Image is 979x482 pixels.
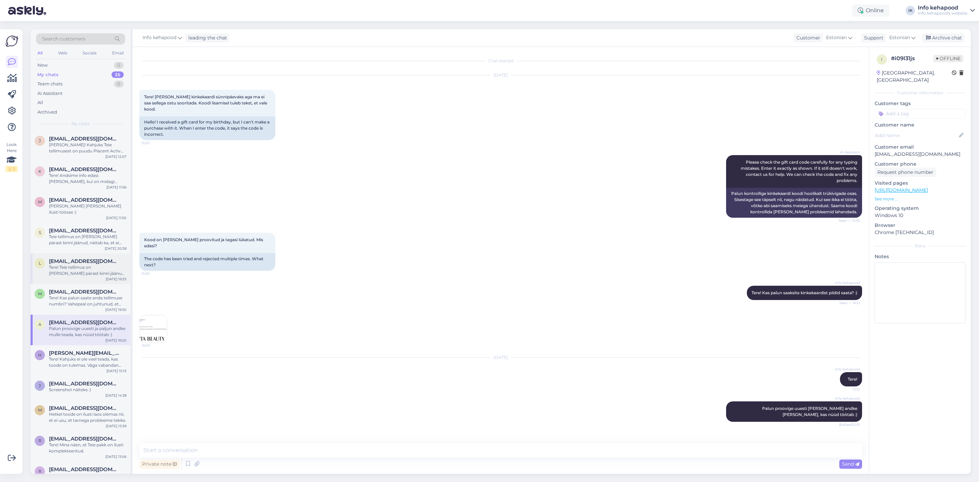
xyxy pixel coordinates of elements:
[39,138,41,143] span: j
[106,215,126,220] div: [DATE] 11:50
[140,315,167,343] img: Attachment
[918,5,967,11] div: Info kehapood
[49,203,126,215] div: [PERSON_NAME] [PERSON_NAME] ilusti töösse :)
[49,289,120,295] span: muahannalattik@gmail.com
[111,49,125,57] div: Email
[106,423,126,429] div: [DATE] 13:39
[49,411,126,423] div: Hetkel toode on ilusti laos olemas nii, et ei usu, et tarnega probleeme tekiks
[39,230,41,235] span: s
[49,264,126,277] div: Tere! Teie tellimus on [PERSON_NAME] pärast kinni jäänud, näitab ka, et ei saanud kinnitust saata...
[105,246,126,251] div: [DATE] 20:38
[875,90,965,96] div: Customer information
[71,121,90,127] span: My chats
[918,5,975,16] a: Info kehapoodInfo kehapood's website
[49,197,120,203] span: muahannalattik@gmail.com
[875,180,965,187] p: Visited pages
[875,109,965,119] input: Add a tag
[144,94,268,112] span: Tere! [PERSON_NAME] kinkekaardi sünnipäevaks aga ma ei saa sellega ostu sooritada. Koodi lisamise...
[37,71,58,78] div: My chats
[49,295,126,307] div: Tere! Kas palun saate anda tellimuse numbri? Vahepeal on juhtunud, et tellimused jäävad kinni kun...
[105,393,126,398] div: [DATE] 14:38
[37,81,63,87] div: Team chats
[42,35,85,43] span: Search customers
[114,62,124,69] div: 0
[826,34,847,41] span: Estonian
[5,142,18,172] div: Look Here
[875,196,965,202] p: See more ...
[835,280,860,285] span: Info kehapood
[39,261,41,266] span: l
[105,154,126,159] div: [DATE] 12:07
[38,199,42,204] span: m
[906,6,915,15] div: IK
[38,438,41,443] span: r
[875,205,965,212] p: Operating system
[49,356,126,368] div: Tere! Kahjuks ei ole veel teada, kas toode on tulemas. Väga vabandan ebamugavuste pärast!
[37,109,57,116] div: Archived
[111,71,124,78] div: 25
[106,277,126,282] div: [DATE] 19:33
[105,338,126,343] div: [DATE] 16:20
[49,466,120,472] span: rootbeauty885@gmail.com
[38,322,41,327] span: a
[139,253,275,271] div: The code has been tried and rejected multiple times. What next?
[842,461,859,467] span: Send
[49,136,120,142] span: janelilaurimae@gmail.com
[752,290,857,295] span: Tere! Kas palun saaksite kinkekaardist pildid saata? :)
[49,258,120,264] span: liina.ivask@gmail.com
[37,90,63,97] div: AI Assistant
[877,69,952,84] div: [GEOGRAPHIC_DATA], [GEOGRAPHIC_DATA]
[875,222,965,229] p: Browser
[49,350,120,356] span: holm.kristina@hotmail.com
[922,33,965,43] div: Archive chat
[933,55,963,62] span: Offline
[38,352,41,358] span: h
[875,168,936,177] div: Request phone number
[37,99,43,106] div: All
[49,234,126,246] div: Teie tellimus on [PERSON_NAME] pärast kinni jäänud, näitab ka, et ei saanud kinnitust saata Teile...
[81,49,98,57] div: Socials
[139,58,862,64] div: Chat started
[49,387,126,393] div: Screenshot näiteks :)
[49,319,120,326] span: annelimusto@gmail.com
[835,150,860,155] span: AI Assistant
[794,34,820,41] div: Customer
[741,160,858,183] span: Please check the gift card code carefully for any typing mistakes. Enter it exactly as shown. If ...
[852,4,889,17] div: Online
[105,454,126,459] div: [DATE] 13:06
[875,132,958,139] input: Add name
[835,367,860,372] span: Info kehapood
[875,121,965,129] p: Customer name
[762,406,858,417] span: Palun proovige uuesti [PERSON_NAME] andke [PERSON_NAME], kas nüüd töötab :)
[139,72,862,78] div: [DATE]
[49,326,126,338] div: Palun proovige uuesti ja paljun andke mulle teada, kas nüüd töötab :)
[875,253,965,260] p: Notes
[142,343,167,348] span: 16:20
[875,187,928,193] a: [URL][DOMAIN_NAME]
[891,54,933,63] div: # i09l31js
[36,49,44,57] div: All
[139,354,862,361] div: [DATE]
[49,442,126,454] div: Tere! Mina näen, et Teie pakk on ilusti komplekteeritud.
[875,229,965,236] p: Chrome [TECHNICAL_ID]
[5,35,18,48] img: Askly Logo
[142,34,176,41] span: Info kehapood
[38,408,42,413] span: m
[141,271,167,276] span: 15:55
[835,300,860,305] span: Seen ✓ 16:12
[37,62,48,69] div: New
[875,144,965,151] p: Customer email
[38,169,41,174] span: k
[114,81,124,87] div: 0
[57,49,69,57] div: Web
[875,151,965,158] p: [EMAIL_ADDRESS][DOMAIN_NAME]
[49,166,120,172] span: katrinlehepuu@hotmail.com
[139,116,275,140] div: Hello! I received a gift card for my birthday, but I can't make a purchase with it. When I enter ...
[49,405,120,411] span: marinagalina0@icloud.com
[835,422,860,427] span: (Edited) 12:51
[726,188,862,218] div: Palun kontrollige kinkekaardi koodi hoolikalt trükivigade osas. Sisestage see täpselt nii, nagu n...
[881,57,882,62] span: i
[49,436,120,442] span: reinsoo@hotmail.com
[49,381,120,387] span: jana701107@gmail.com
[835,396,860,401] span: Info kehapood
